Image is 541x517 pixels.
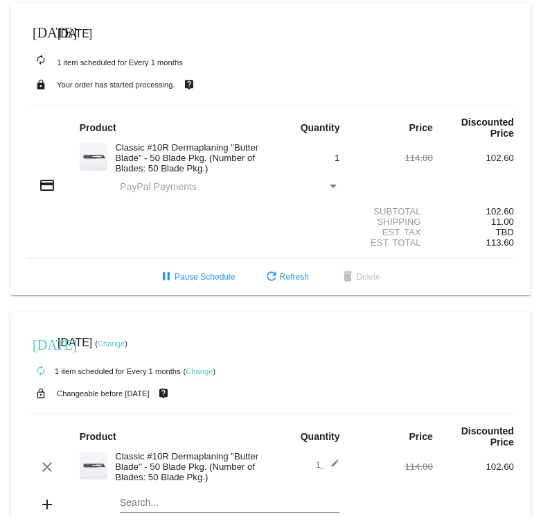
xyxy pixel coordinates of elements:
span: 1 [315,459,339,470]
div: Est. Tax [352,227,433,237]
mat-icon: credit_card [39,177,55,194]
img: dermaplanepro-10r-dermaplaning-blade-up-close.png [80,143,107,171]
mat-icon: pause [158,269,175,286]
mat-icon: refresh [263,269,280,286]
span: 11.00 [491,217,514,227]
div: Est. Total [352,237,433,248]
mat-icon: lock [33,76,49,94]
span: 113.60 [486,237,514,248]
small: Your order has started processing. [57,80,175,89]
img: dermaplanepro-10r-dermaplaning-blade-up-close.png [80,452,107,480]
strong: Quantity [301,431,340,442]
div: Classic #10R Dermaplaning "Butter Blade" - 50 Blade Pkg. (Number of Blades: 50 Blade Pkg.) [108,142,270,173]
mat-icon: autorenew [33,52,49,69]
mat-icon: edit [323,459,339,475]
mat-icon: live_help [155,384,172,402]
strong: Discounted Price [461,117,514,139]
div: Classic #10R Dermaplaning "Butter Blade" - 50 Blade Pkg. (Number of Blades: 50 Blade Pkg.) [108,451,270,482]
mat-icon: add [39,496,55,513]
mat-select: Payment Method [120,181,339,192]
button: Pause Schedule [147,264,246,289]
span: PayPal Payments [120,181,197,192]
small: 1 item scheduled for Every 1 months [27,367,181,375]
button: Delete [328,264,391,289]
small: ( ) [95,339,127,348]
small: Changeable before [DATE] [57,389,150,398]
small: ( ) [184,367,216,375]
span: Refresh [263,272,309,282]
small: 1 item scheduled for Every 1 months [27,58,183,67]
div: Shipping [352,217,433,227]
mat-icon: delete [339,269,356,286]
input: Search... [120,498,339,509]
mat-icon: lock_open [33,384,49,402]
a: Change [98,339,125,348]
div: 102.60 [433,153,514,163]
span: TBD [496,227,514,237]
mat-icon: clear [39,459,55,475]
strong: Product [80,122,116,133]
strong: Product [80,431,116,442]
div: 114.00 [352,461,433,472]
span: Delete [339,272,380,282]
div: 102.60 [433,461,514,472]
strong: Quantity [301,122,340,133]
span: 1 [335,153,339,163]
div: 114.00 [352,153,433,163]
strong: Discounted Price [461,425,514,448]
mat-icon: [DATE] [33,23,49,40]
div: 102.60 [433,206,514,217]
strong: Price [409,431,433,442]
strong: Price [409,122,433,133]
mat-icon: autorenew [33,363,49,380]
mat-icon: [DATE] [33,335,49,352]
button: Refresh [252,264,320,289]
div: Subtotal [352,206,433,217]
mat-icon: live_help [181,76,197,94]
span: Pause Schedule [158,272,235,282]
a: Change [186,367,213,375]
